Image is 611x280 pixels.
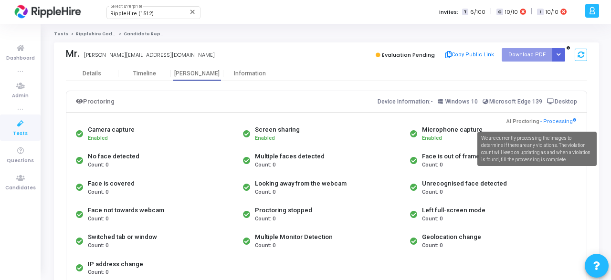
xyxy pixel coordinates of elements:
[531,7,532,17] span: |
[133,70,156,77] div: Timeline
[88,188,108,197] span: Count: 0
[422,188,442,197] span: Count: 0
[442,48,497,62] button: Copy Public Link
[422,135,442,141] span: Enabled
[546,8,558,16] span: 10/10
[378,96,578,107] div: Device Information:-
[88,125,135,135] div: Camera capture
[88,161,108,169] span: Count: 0
[255,232,333,242] div: Multiple Monitor Detection
[88,259,143,269] div: IP address change
[223,70,276,77] div: Information
[88,215,108,223] span: Count: 0
[5,184,36,192] span: Candidates
[502,48,552,61] button: Download PDF
[255,215,275,223] span: Count: 0
[12,92,29,100] span: Admin
[422,152,480,161] div: Face is out of frame
[255,152,325,161] div: Multiple faces detected
[422,179,507,188] div: Unrecognised face detected
[6,54,35,62] span: Dashboard
[422,242,442,250] span: Count: 0
[255,206,312,215] div: Proctoring stopped
[124,31,168,37] span: Candidate Report
[422,215,442,223] span: Count: 0
[422,232,481,242] div: Geolocation change
[505,8,518,16] span: 10/10
[477,132,597,166] div: We are currently processing the images to determine if there are any violations. The violation co...
[445,98,478,105] span: Windows 10
[13,130,28,138] span: Tests
[490,7,492,17] span: |
[12,2,84,21] img: logo
[76,96,115,107] div: Proctoring
[382,51,435,59] span: Evaluation Pending
[496,9,503,16] span: C
[66,48,79,59] div: Mr.
[88,232,157,242] div: Switched tab or window
[555,98,577,105] span: Desktop
[552,48,565,61] div: Button group with nested dropdown
[255,242,275,250] span: Count: 0
[255,135,275,141] span: Enabled
[540,118,576,126] span: - Processing
[88,206,164,215] div: Face not towards webcam
[171,70,223,77] div: [PERSON_NAME]
[88,242,108,250] span: Count: 0
[7,157,34,165] span: Questions
[255,161,275,169] span: Count: 0
[54,31,599,37] nav: breadcrumb
[88,179,135,188] div: Face is covered
[88,135,108,141] span: Enabled
[255,179,347,188] div: Looking away from the webcam
[422,161,442,169] span: Count: 0
[88,152,139,161] div: No face detected
[83,70,101,77] div: Details
[462,9,468,16] span: T
[422,206,485,215] div: Left full-screen mode
[255,188,275,197] span: Count: 0
[84,51,215,59] div: [PERSON_NAME][EMAIL_ADDRESS][DOMAIN_NAME]
[422,125,483,135] div: Microphone capture
[110,10,154,17] span: RippleHire (1512)
[88,269,108,277] span: Count: 0
[189,8,197,16] mat-icon: Clear
[54,31,68,37] a: Tests
[489,98,542,105] span: Microsoft Edge 139
[537,9,543,16] span: I
[76,31,151,37] a: Ripplehire Coding Assessment
[470,8,485,16] span: 6/100
[506,118,539,126] span: AI Proctoring
[439,8,458,16] label: Invites:
[255,125,300,135] div: Screen sharing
